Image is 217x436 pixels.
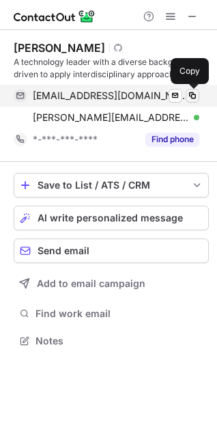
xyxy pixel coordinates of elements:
button: Add to email campaign [14,271,209,296]
span: Find work email [35,308,203,320]
button: Reveal Button [145,133,199,146]
img: ContactOut v5.3.10 [14,8,96,25]
button: Send email [14,239,209,263]
span: [EMAIL_ADDRESS][DOMAIN_NAME] [33,90,189,102]
button: Notes [14,331,209,351]
span: [PERSON_NAME][EMAIL_ADDRESS][PERSON_NAME][DOMAIN_NAME] [33,111,189,124]
span: Add to email campaign [37,278,145,289]
div: A technology leader with a diverse background, driven to apply interdisciplinary approaches to so... [14,56,209,81]
div: Save to List / ATS / CRM [38,180,185,191]
button: AI write personalized message [14,206,209,230]
span: Notes [35,335,203,347]
span: AI write personalized message [38,213,183,223]
button: Find work email [14,304,209,323]
div: [PERSON_NAME] [14,41,105,55]
span: Send email [38,245,89,256]
button: save-profile-one-click [14,173,209,197]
